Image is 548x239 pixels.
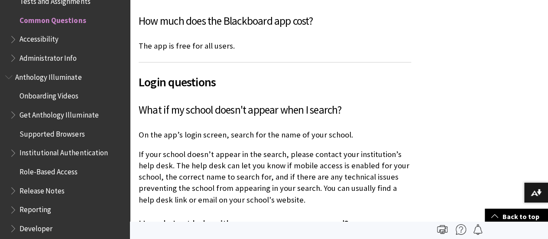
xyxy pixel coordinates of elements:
span: Login questions [139,73,411,91]
span: Release Notes [19,183,65,195]
img: Follow this page [473,224,483,235]
span: Get Anthology Illuminate [19,108,98,119]
span: Common Questions [19,13,86,25]
span: Onboarding Videos [19,89,78,101]
span: Institutional Authentication [19,146,107,157]
a: Back to top [485,209,548,225]
span: Supported Browsers [19,127,84,138]
h3: How do I get help with my username or password? [139,216,411,233]
h3: How much does the Blackboard app cost? [139,13,411,29]
p: The app is free for all users. [139,40,411,52]
span: Administrator Info [19,51,77,62]
span: Role-Based Access [19,164,78,176]
h3: What if my school doesn't appear when I search? [139,102,411,118]
span: Reporting [19,203,51,214]
img: More help [456,224,466,235]
span: Accessibility [19,32,58,44]
p: On the app’s login screen, search for the name of your school. [139,129,411,141]
span: Anthology Illuminate [15,70,81,82]
p: If your school doesn’t appear in the search, please contact your institution’s help desk. The hel... [139,149,411,206]
img: Print [437,224,447,235]
span: Developer [19,221,52,233]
